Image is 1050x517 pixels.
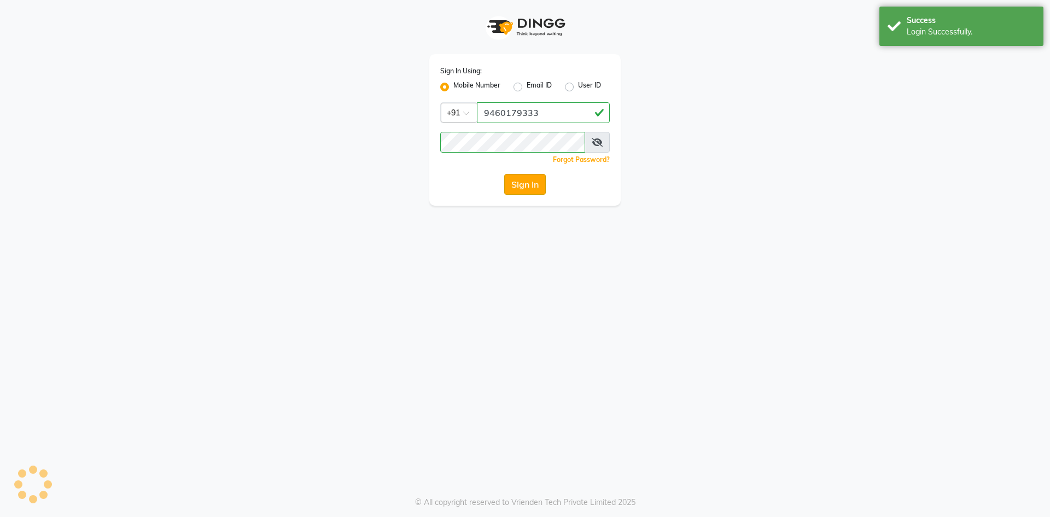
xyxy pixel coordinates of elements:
label: Sign In Using: [440,66,482,76]
div: Login Successfully. [907,26,1035,38]
button: Sign In [504,174,546,195]
label: Email ID [527,80,552,94]
div: Success [907,15,1035,26]
input: Username [477,102,610,123]
label: User ID [578,80,601,94]
img: logo1.svg [481,11,569,43]
a: Forgot Password? [553,155,610,164]
input: Username [440,132,585,153]
label: Mobile Number [453,80,500,94]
